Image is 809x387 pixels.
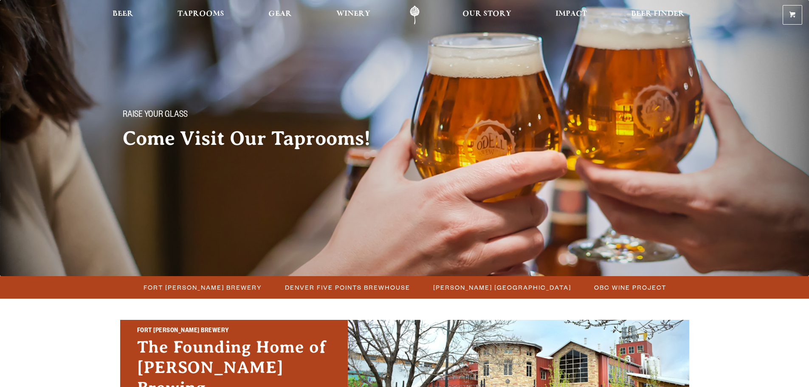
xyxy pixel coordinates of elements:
[457,6,517,25] a: Our Story
[589,281,671,294] a: OBC Wine Project
[550,6,592,25] a: Impact
[144,281,262,294] span: Fort [PERSON_NAME] Brewery
[285,281,410,294] span: Denver Five Points Brewhouse
[555,11,587,17] span: Impact
[178,11,224,17] span: Taprooms
[428,281,575,294] a: [PERSON_NAME] [GEOGRAPHIC_DATA]
[123,110,188,121] span: Raise your glass
[399,6,431,25] a: Odell Home
[433,281,571,294] span: [PERSON_NAME] [GEOGRAPHIC_DATA]
[172,6,230,25] a: Taprooms
[123,128,388,149] h2: Come Visit Our Taprooms!
[263,6,297,25] a: Gear
[138,281,266,294] a: Fort [PERSON_NAME] Brewery
[626,6,690,25] a: Beer Finder
[336,11,370,17] span: Winery
[268,11,292,17] span: Gear
[631,11,685,17] span: Beer Finder
[113,11,133,17] span: Beer
[280,281,414,294] a: Denver Five Points Brewhouse
[594,281,666,294] span: OBC Wine Project
[107,6,139,25] a: Beer
[137,326,331,337] h2: Fort [PERSON_NAME] Brewery
[331,6,376,25] a: Winery
[462,11,511,17] span: Our Story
